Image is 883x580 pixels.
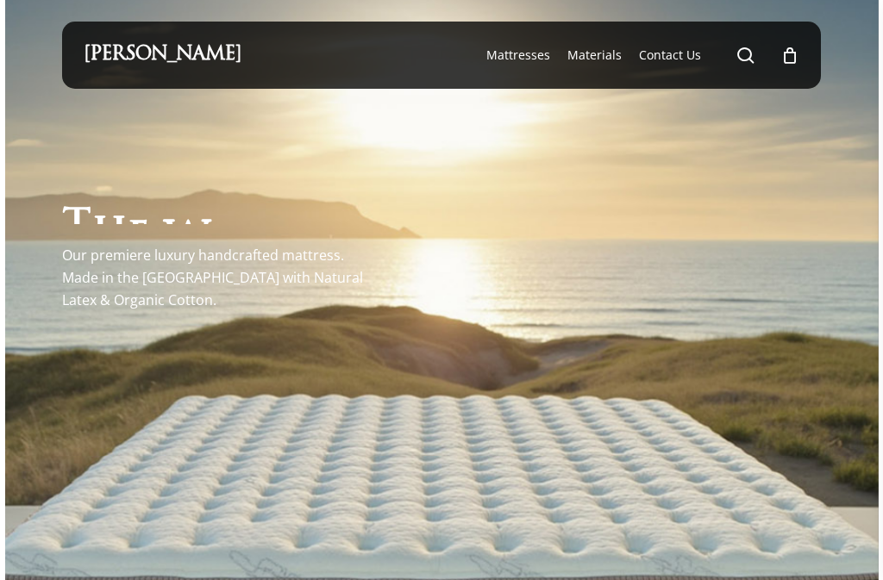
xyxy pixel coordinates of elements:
p: Our premiere luxury handcrafted mattress. Made in the [GEOGRAPHIC_DATA] with Natural Latex & Orga... [62,245,381,311]
span: W [164,221,210,264]
span: T [62,209,91,251]
span: Materials [567,47,622,63]
nav: Main Menu [478,22,799,89]
span: Contact Us [639,47,701,63]
a: Mattresses [486,47,550,64]
h1: The Windsor [62,183,381,225]
span: e [128,216,150,259]
a: [PERSON_NAME] [84,46,241,65]
a: Contact Us [639,47,701,64]
span: h [91,212,128,254]
span: Mattresses [486,47,550,63]
a: Materials [567,47,622,64]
